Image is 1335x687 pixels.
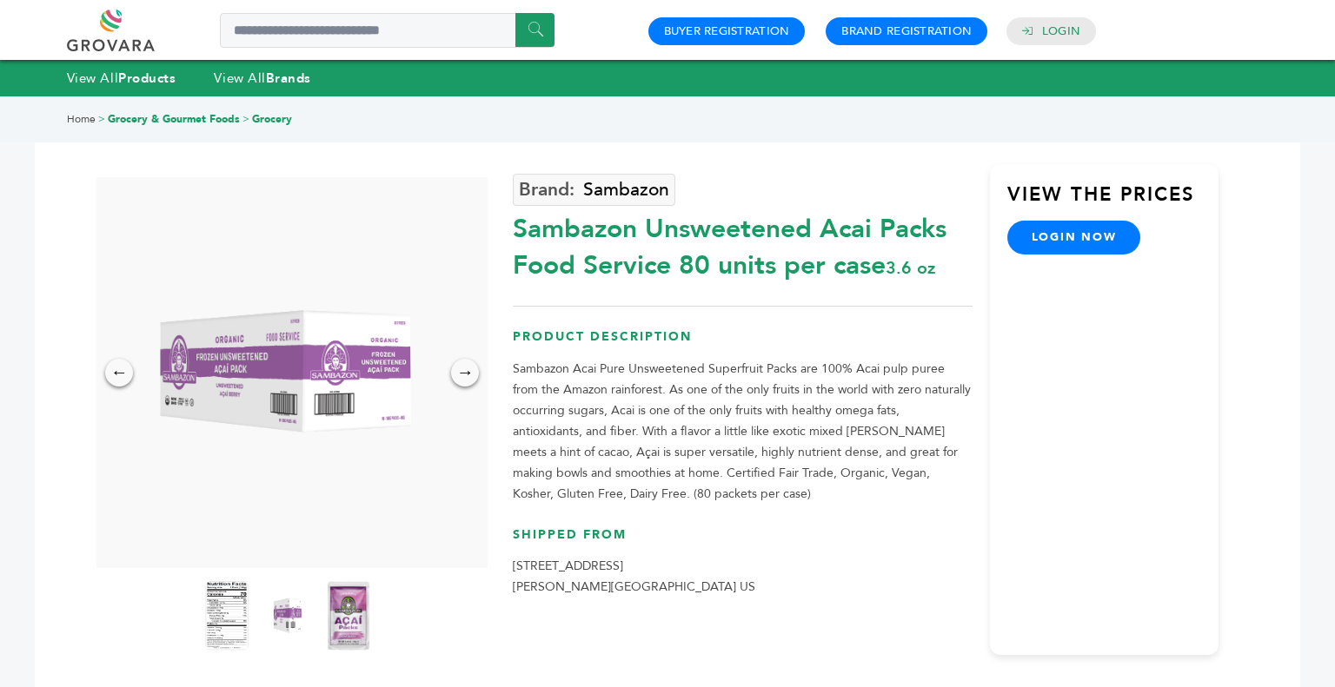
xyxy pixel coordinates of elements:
strong: Products [118,69,176,87]
img: Sambazon Unsweetened Acai Packs (Food Service) 80 units per case 3.6 oz [266,581,309,651]
a: Sambazon [513,174,675,206]
a: Home [67,112,96,126]
div: ← [105,359,133,386]
span: > [98,112,105,126]
p: [STREET_ADDRESS] [PERSON_NAME][GEOGRAPHIC_DATA] US [513,556,972,598]
span: > [242,112,249,126]
h3: Shipped From [513,526,972,557]
a: login now [1007,221,1141,254]
h3: Product Description [513,328,972,359]
strong: Brands [266,69,311,87]
img: Sambazon Unsweetened Acai Packs (Food Service) 80 units per case 3.6 oz Nutrition Info [205,581,249,651]
div: → [451,359,479,386]
h3: View the Prices [1007,182,1219,221]
a: Buyer Registration [664,23,790,39]
a: Grocery & Gourmet Foods [108,112,240,126]
a: View AllBrands [214,69,311,87]
input: Search a product or brand... [220,13,555,48]
a: Brand Registration [841,23,972,39]
img: Sambazon Unsweetened Acai Packs (Food Service) 80 units per case 3.6 oz [327,581,370,651]
p: Sambazon Acai Pure Unsweetened Superfruit Packs are 100% Acai pulp puree from the Amazon rainfore... [513,359,972,505]
a: Login [1042,23,1080,39]
a: View AllProducts [67,69,176,87]
img: Sambazon Unsweetened Acai Packs (Food Service) 80 units per case 3.6 oz [92,250,483,494]
span: 3.6 oz [886,256,935,280]
a: Grocery [252,112,292,126]
div: Sambazon Unsweetened Acai Packs Food Service 80 units per case [513,202,972,284]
